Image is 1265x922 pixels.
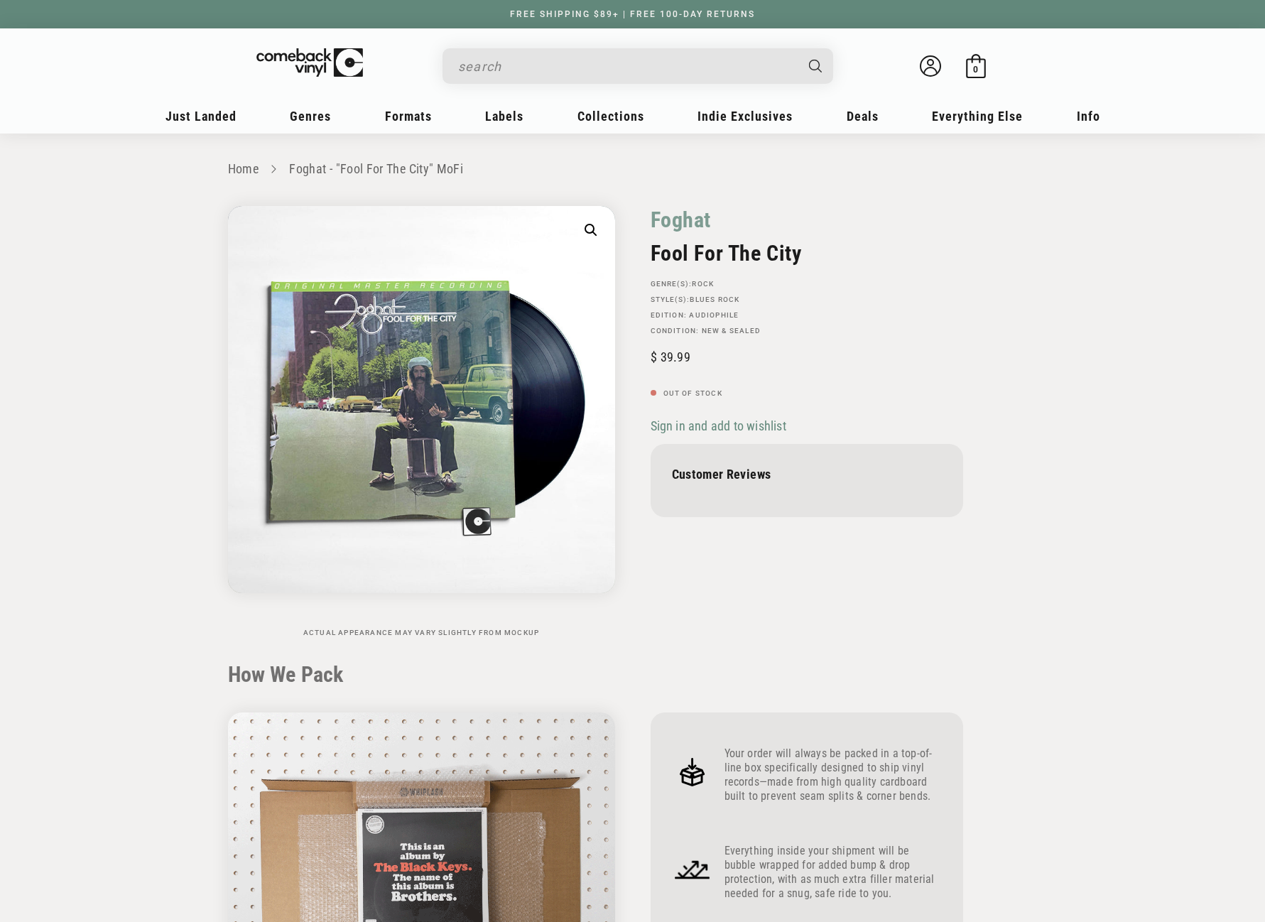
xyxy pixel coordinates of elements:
span: Formats [385,109,432,124]
h2: How We Pack [228,662,1038,688]
p: Actual appearance may vary slightly from mockup [228,629,615,637]
span: Genres [290,109,331,124]
nav: breadcrumbs [228,159,1038,180]
img: Frame_4.png [672,752,713,793]
button: Sign in and add to wishlist [651,418,791,434]
span: Just Landed [165,109,237,124]
span: Sign in and add to wishlist [651,418,786,433]
a: Blues Rock [690,295,739,303]
p: Everything inside your shipment will be bubble wrapped for added bump & drop protection, with as ... [724,844,942,901]
a: Foghat - "Fool For The City" MoFi [289,161,463,176]
p: Your order will always be packed in a top-of-line box specifically designed to ship vinyl records... [724,747,942,803]
span: $ [651,349,657,364]
span: Deals [847,109,879,124]
p: Edition: [651,311,963,320]
p: GENRE(S): [651,280,963,288]
a: Home [228,161,259,176]
span: Indie Exclusives [697,109,793,124]
span: Collections [577,109,644,124]
span: Everything Else [932,109,1023,124]
p: Condition: New & Sealed [651,327,963,335]
media-gallery: Gallery Viewer [228,206,615,637]
a: Rock [692,280,714,288]
p: Customer Reviews [672,467,942,482]
button: Search [796,48,835,84]
span: Info [1077,109,1100,124]
a: Audiophile [689,311,739,319]
p: STYLE(S): [651,295,963,304]
span: Labels [485,109,523,124]
a: FREE SHIPPING $89+ | FREE 100-DAY RETURNS [496,9,769,19]
div: Search [443,48,833,84]
img: Frame_4_1.png [672,849,713,890]
span: 39.99 [651,349,690,364]
span: 0 [973,64,978,75]
p: Out of stock [651,389,963,398]
input: search [458,52,795,81]
a: Foghat [651,206,712,234]
h2: Fool For The City [651,241,963,266]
